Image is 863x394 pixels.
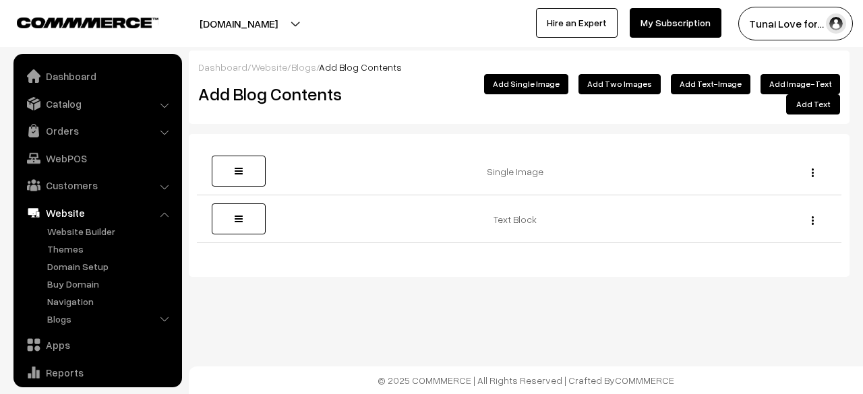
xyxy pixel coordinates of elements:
[17,92,177,116] a: Catalog
[17,201,177,225] a: Website
[198,84,398,104] h2: Add Blog Contents
[251,61,287,73] a: Website
[826,13,846,34] img: user
[17,18,158,28] img: COMMMERCE
[484,74,568,94] button: Add Single Image
[44,312,177,326] a: Blogs
[536,8,618,38] a: Hire an Expert
[738,7,853,40] button: Tunai Love for…
[152,7,325,40] button: [DOMAIN_NAME]
[671,74,750,94] button: Add Text-Image
[761,74,840,94] button: Add Image-Text
[578,74,661,94] button: Add Two Images
[17,13,135,30] a: COMMMERCE
[17,119,177,143] a: Orders
[17,64,177,88] a: Dashboard
[17,146,177,170] a: WebPOS
[189,366,863,394] footer: © 2025 COMMMERCE | All Rights Reserved | Crafted By
[615,374,674,386] a: COMMMERCE
[291,61,316,73] a: Blogs
[44,294,177,308] a: Navigation
[198,61,247,73] a: Dashboard
[198,60,840,74] div: / / /
[17,333,177,357] a: Apps
[44,277,177,291] a: Buy Domain
[17,360,177,385] a: Reports
[812,168,814,177] img: Menu
[44,242,177,256] a: Themes
[17,173,177,197] a: Customers
[786,94,840,114] button: Add Text
[44,224,177,238] a: Website Builder
[262,195,777,243] td: Text Block
[630,8,721,38] a: My Subscription
[319,61,402,73] span: Add Blog Contents
[44,259,177,273] a: Domain Setup
[262,147,777,195] td: Single Image
[812,216,814,225] img: Menu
